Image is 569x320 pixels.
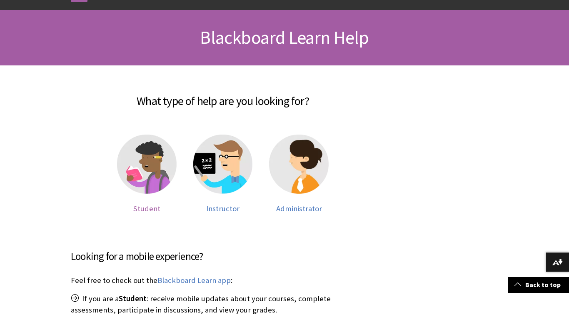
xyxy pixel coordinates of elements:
[71,293,375,315] p: If you are a : receive mobile updates about your courses, complete assessments, participate in di...
[508,277,569,292] a: Back to top
[157,275,231,285] a: Blackboard Learn app
[269,135,329,213] a: Administrator help Administrator
[193,135,253,194] img: Instructor help
[71,249,375,265] h3: Looking for a mobile experience?
[269,135,329,194] img: Administrator help
[276,204,322,213] span: Administrator
[117,135,177,194] img: Student help
[200,26,369,49] span: Blackboard Learn Help
[71,275,375,286] p: Feel free to check out the :
[71,82,375,110] h2: What type of help are you looking for?
[206,204,240,213] span: Instructor
[133,204,160,213] span: Student
[193,135,253,213] a: Instructor help Instructor
[117,135,177,213] a: Student help Student
[119,294,147,303] span: Student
